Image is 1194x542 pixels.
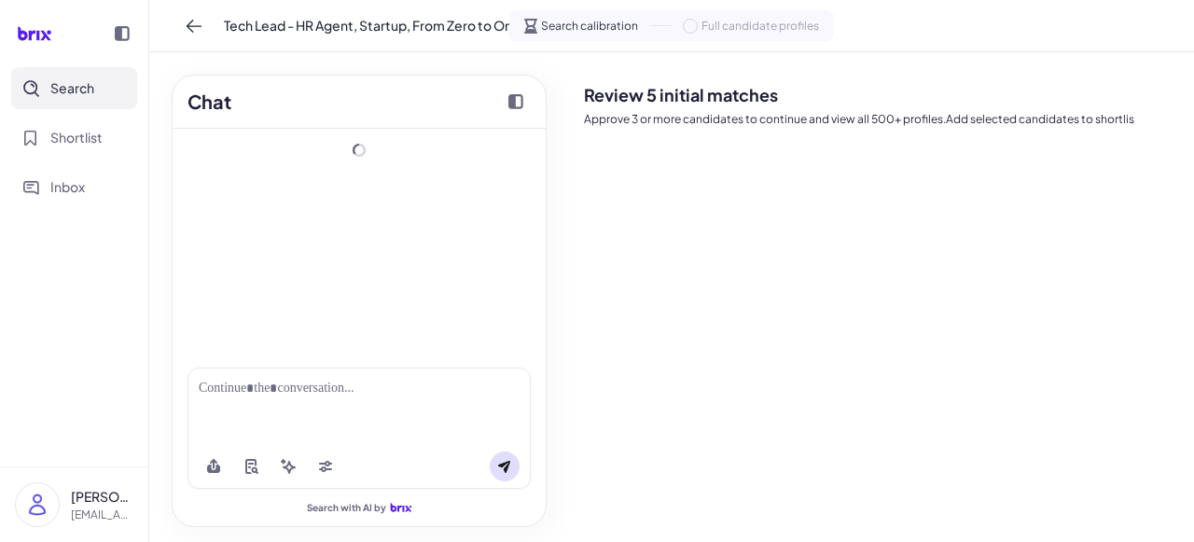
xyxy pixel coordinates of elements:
[11,67,137,109] button: Search
[307,502,386,514] span: Search with AI by
[541,18,638,35] span: Search calibration
[490,452,520,481] button: Send message
[11,117,137,159] button: Shortlist
[50,177,85,197] span: Inbox
[187,88,231,116] h2: Chat
[16,483,59,526] img: user_logo.png
[50,128,103,147] span: Shortlist
[71,507,133,523] p: [EMAIL_ADDRESS][DOMAIN_NAME]
[501,87,531,117] button: Collapse chat
[701,18,819,35] span: Full candidate profiles
[584,82,1179,107] h2: Review 5 initial matches
[11,166,137,208] button: Inbox
[50,78,94,98] span: Search
[584,111,1179,128] p: Approve 3 or more candidates to continue and view all 500+ profiles.Add selected candidates to sh...
[224,16,521,35] span: Tech Lead - HR Agent, Startup, From Zero to One
[71,487,133,507] p: [PERSON_NAME]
